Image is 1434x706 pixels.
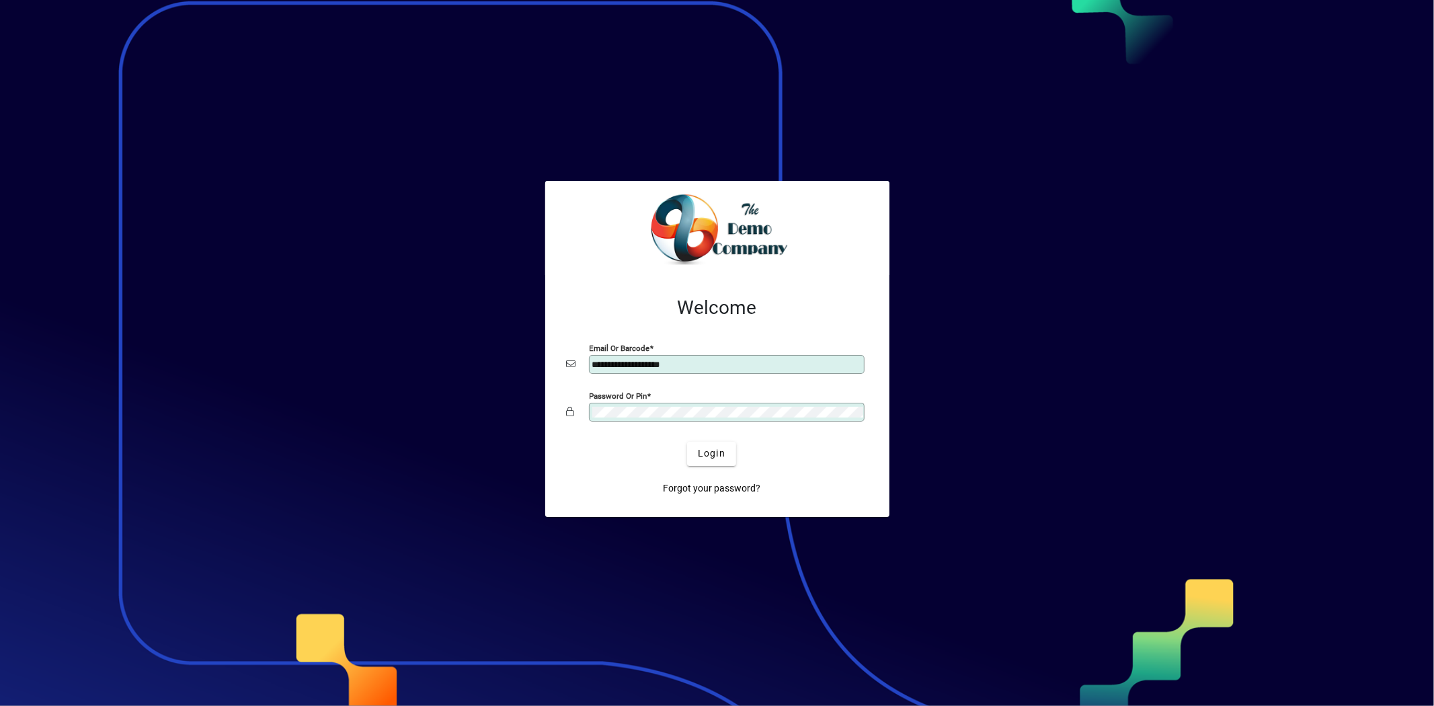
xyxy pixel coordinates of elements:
[687,442,736,466] button: Login
[590,343,650,352] mat-label: Email or Barcode
[567,297,868,319] h2: Welcome
[590,391,647,400] mat-label: Password or Pin
[658,477,766,501] a: Forgot your password?
[698,446,725,461] span: Login
[663,481,760,496] span: Forgot your password?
